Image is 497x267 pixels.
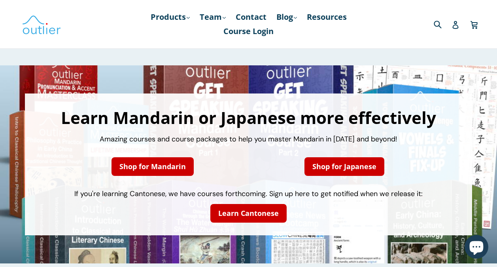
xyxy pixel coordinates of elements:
[111,157,194,176] a: Shop for Mandarin
[303,10,351,24] a: Resources
[33,109,465,126] h1: Learn Mandarin or Japanese more effectively
[74,189,423,198] span: If you're learning Cantonese, we have courses forthcoming. Sign up here to get notified when we r...
[232,10,270,24] a: Contact
[22,13,61,36] img: Outlier Linguistics
[304,157,384,176] a: Shop for Japanese
[219,24,278,38] a: Course Login
[100,134,397,144] span: Amazing courses and course packages to help you master Mandarin in [DATE] and beyond!
[210,204,287,223] a: Learn Cantonese
[147,10,194,24] a: Products
[196,10,230,24] a: Team
[272,10,301,24] a: Blog
[432,16,454,32] input: Search
[462,235,491,261] inbox-online-store-chat: Shopify online store chat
